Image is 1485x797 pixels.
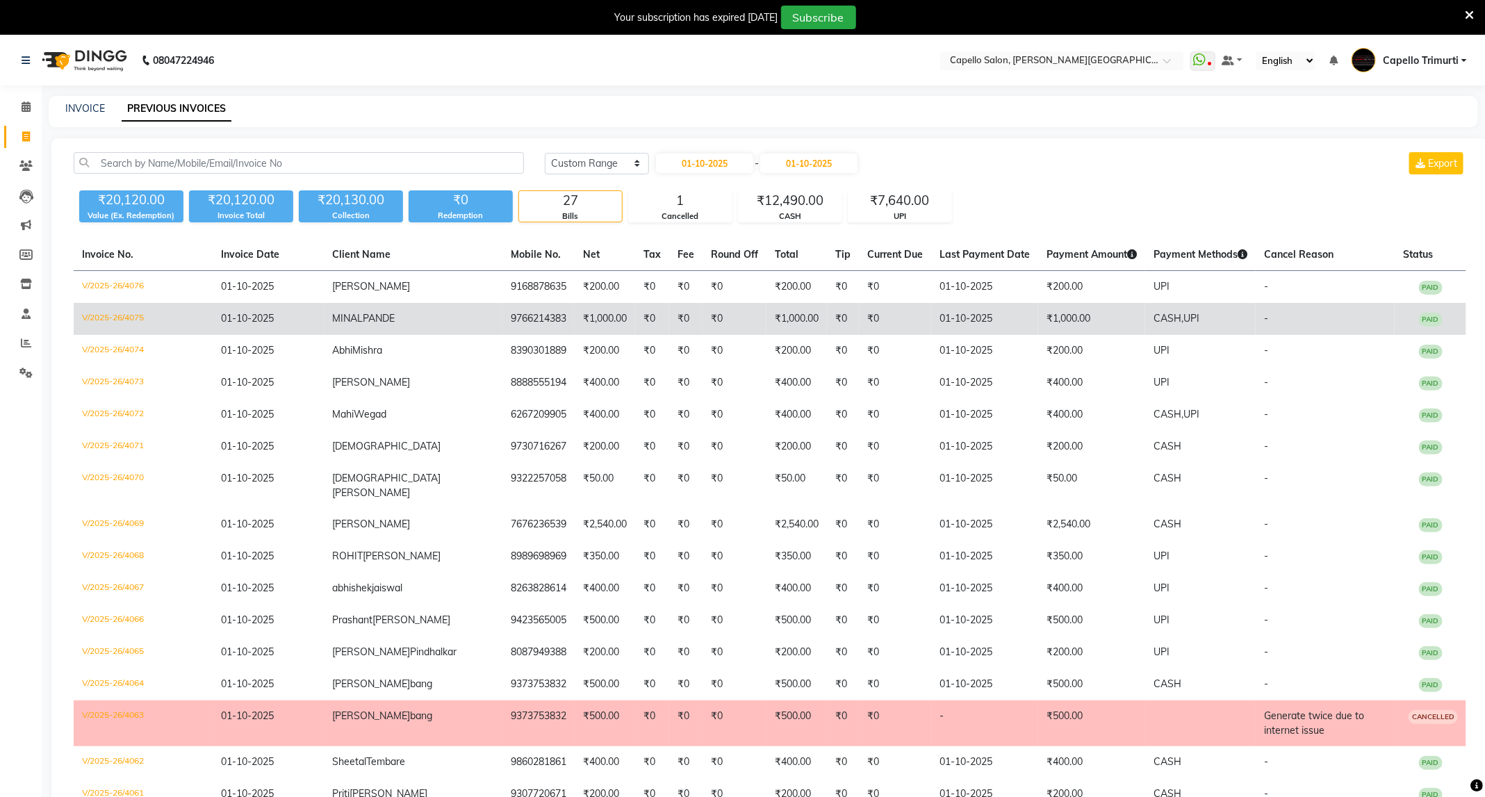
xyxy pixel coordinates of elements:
[74,463,213,509] td: V/2025-26/4070
[221,709,274,722] span: 01-10-2025
[848,191,951,211] div: ₹7,640.00
[940,248,1030,261] span: Last Payment Date
[703,668,766,700] td: ₹0
[1419,582,1443,596] span: PAID
[827,668,859,700] td: ₹0
[410,646,457,658] span: Pindhalkar
[766,431,827,463] td: ₹200.00
[669,509,703,541] td: ₹0
[669,303,703,335] td: ₹0
[74,152,524,174] input: Search by Name/Mobile/Email/Invoice No
[1264,550,1268,562] span: -
[827,746,859,778] td: ₹0
[410,709,432,722] span: bang
[703,431,766,463] td: ₹0
[122,97,231,122] a: PREVIOUS INVOICES
[703,399,766,431] td: ₹0
[775,248,798,261] span: Total
[635,303,669,335] td: ₹0
[35,41,131,80] img: logo
[635,335,669,367] td: ₹0
[703,700,766,746] td: ₹0
[635,605,669,636] td: ₹0
[74,541,213,573] td: V/2025-26/4068
[74,431,213,463] td: V/2025-26/4071
[354,408,386,420] span: Wegad
[669,367,703,399] td: ₹0
[502,573,575,605] td: 8263828614
[332,408,354,420] span: Mahi
[669,335,703,367] td: ₹0
[766,605,827,636] td: ₹500.00
[931,605,1038,636] td: 01-10-2025
[372,614,450,626] span: [PERSON_NAME]
[1038,303,1145,335] td: ₹1,000.00
[781,6,856,29] button: Subscribe
[575,431,635,463] td: ₹200.00
[74,605,213,636] td: V/2025-26/4066
[1419,678,1443,692] span: PAID
[502,271,575,304] td: 9168878635
[931,431,1038,463] td: 01-10-2025
[669,399,703,431] td: ₹0
[1154,614,1170,626] span: UPI
[827,399,859,431] td: ₹0
[1038,271,1145,304] td: ₹200.00
[635,367,669,399] td: ₹0
[502,303,575,335] td: 9766214383
[835,248,851,261] span: Tip
[221,376,274,388] span: 01-10-2025
[502,746,575,778] td: 9860281861
[615,10,778,25] div: Your subscription has expired [DATE]
[409,190,513,210] div: ₹0
[1154,440,1181,452] span: CASH
[221,472,274,484] span: 01-10-2025
[766,746,827,778] td: ₹400.00
[1419,377,1443,391] span: PAID
[221,755,274,768] span: 01-10-2025
[1264,248,1334,261] span: Cancel Reason
[669,700,703,746] td: ₹0
[1264,408,1268,420] span: -
[703,573,766,605] td: ₹0
[931,746,1038,778] td: 01-10-2025
[867,248,923,261] span: Current Due
[1038,746,1145,778] td: ₹400.00
[575,399,635,431] td: ₹400.00
[1038,541,1145,573] td: ₹350.00
[332,677,410,690] span: [PERSON_NAME]
[703,605,766,636] td: ₹0
[502,509,575,541] td: 7676236539
[74,636,213,668] td: V/2025-26/4065
[766,573,827,605] td: ₹400.00
[221,582,274,594] span: 01-10-2025
[332,312,363,324] span: MINAL
[74,271,213,304] td: V/2025-26/4076
[575,541,635,573] td: ₹350.00
[766,303,827,335] td: ₹1,000.00
[583,248,600,261] span: Net
[669,605,703,636] td: ₹0
[827,700,859,746] td: ₹0
[1264,280,1268,293] span: -
[669,271,703,304] td: ₹0
[1038,335,1145,367] td: ₹200.00
[1419,409,1443,422] span: PAID
[766,509,827,541] td: ₹2,540.00
[1154,518,1181,530] span: CASH
[575,700,635,746] td: ₹500.00
[74,668,213,700] td: V/2025-26/4064
[635,636,669,668] td: ₹0
[766,271,827,304] td: ₹200.00
[635,700,669,746] td: ₹0
[299,190,403,210] div: ₹20,130.00
[635,399,669,431] td: ₹0
[827,541,859,573] td: ₹0
[502,463,575,509] td: 9322257058
[669,746,703,778] td: ₹0
[332,614,372,626] span: Prashant
[363,312,395,324] span: PANDE
[678,248,694,261] span: Fee
[827,335,859,367] td: ₹0
[1154,376,1170,388] span: UPI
